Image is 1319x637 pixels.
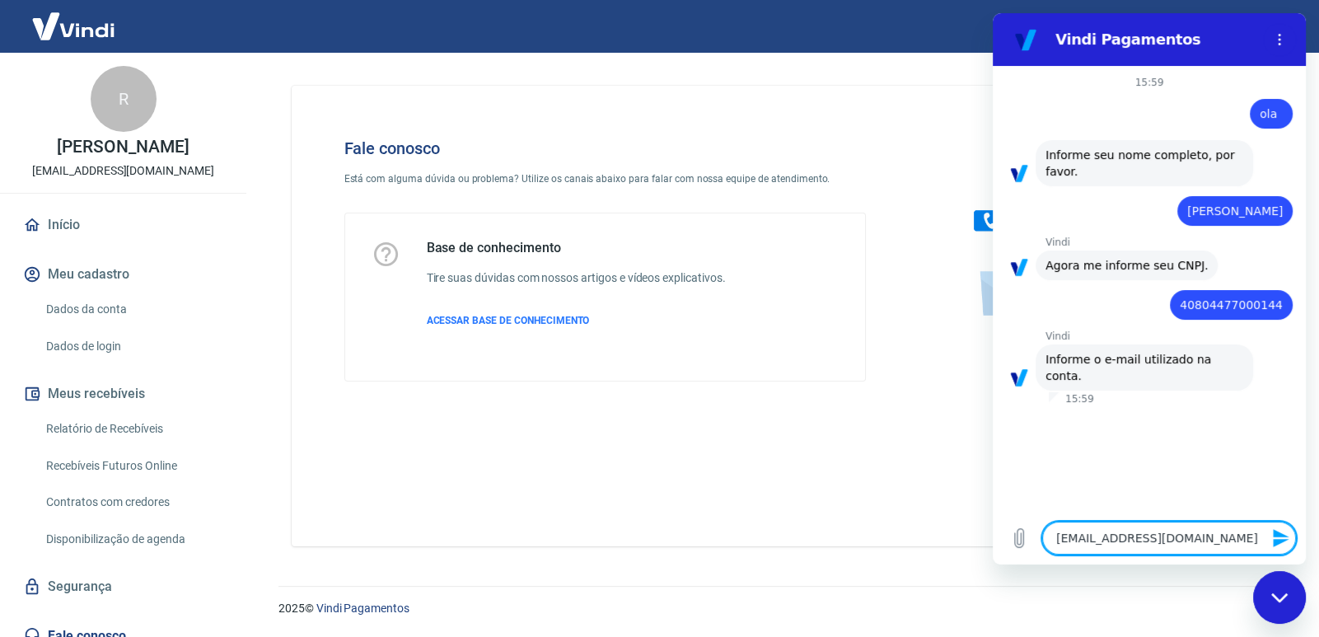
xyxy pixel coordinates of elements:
[20,256,227,293] button: Meu cadastro
[993,13,1306,564] iframe: Janela de mensagens
[20,569,227,605] a: Segurança
[1253,571,1306,624] iframe: Botão para abrir a janela de mensagens, conversa em andamento
[941,112,1191,332] img: Fale conosco
[32,162,214,180] p: [EMAIL_ADDRESS][DOMAIN_NAME]
[20,376,227,412] button: Meus recebíveis
[40,412,227,446] a: Relatório de Recebíveis
[316,602,409,615] a: Vindi Pagamentos
[91,66,157,132] div: R
[344,171,867,186] p: Está com alguma dúvida ou problema? Utilize os canais abaixo para falar com nossa equipe de atend...
[40,330,227,363] a: Dados de login
[427,315,590,326] span: ACESSAR BASE DE CONHECIMENTO
[40,293,227,326] a: Dados da conta
[40,485,227,519] a: Contratos com credores
[427,313,726,328] a: ACESSAR BASE DE CONHECIMENTO
[20,207,227,243] a: Início
[40,449,227,483] a: Recebíveis Futuros Online
[344,138,867,158] h4: Fale conosco
[278,600,1279,617] p: 2025 ©
[57,138,189,156] p: [PERSON_NAME]
[40,522,227,556] a: Disponibilização de agenda
[1240,12,1299,42] button: Sair
[20,1,127,51] img: Vindi
[427,269,726,287] h6: Tire suas dúvidas com nossos artigos e vídeos explicativos.
[427,240,726,256] h5: Base de conhecimento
